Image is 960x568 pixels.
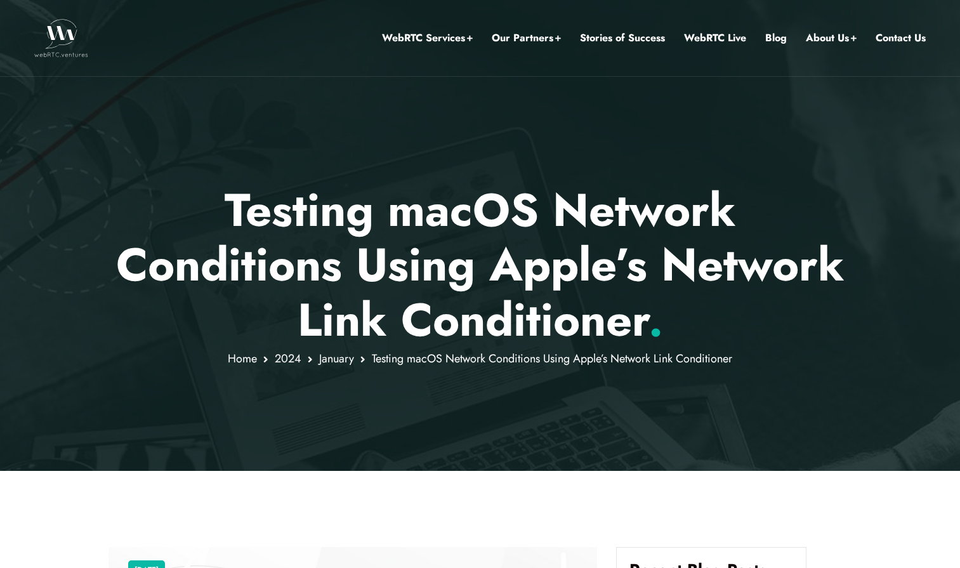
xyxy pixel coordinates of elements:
[108,183,852,347] h1: Testing macOS Network Conditions Using Apple’s Network Link Conditioner
[648,287,663,353] span: .
[228,350,257,367] a: Home
[382,30,473,46] a: WebRTC Services
[806,30,857,46] a: About Us
[684,30,746,46] a: WebRTC Live
[492,30,561,46] a: Our Partners
[319,350,354,367] a: January
[580,30,665,46] a: Stories of Success
[275,350,301,367] a: 2024
[765,30,787,46] a: Blog
[876,30,926,46] a: Contact Us
[372,350,732,367] span: Testing macOS Network Conditions Using Apple’s Network Link Conditioner
[34,19,88,57] img: WebRTC.ventures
